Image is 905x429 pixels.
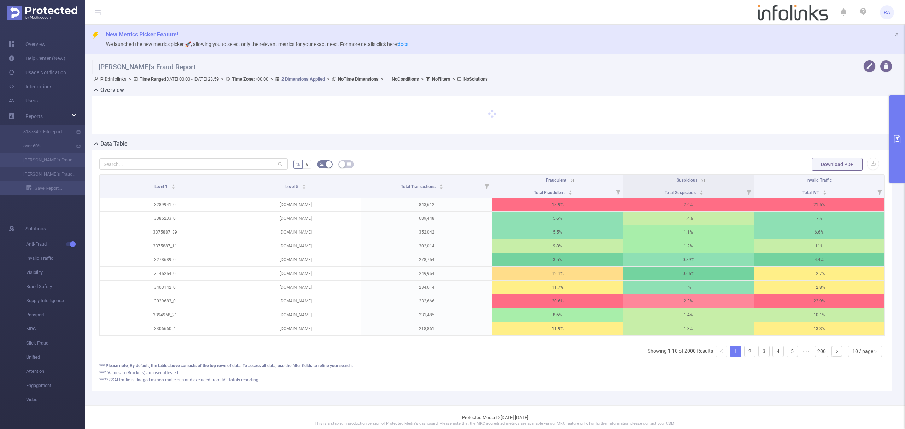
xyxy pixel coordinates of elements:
a: 200 [815,346,828,357]
p: [DOMAIN_NAME] [230,322,361,335]
p: 8.6% [492,308,623,322]
button: icon: close [894,30,899,38]
input: Search... [99,158,288,170]
a: 5 [787,346,798,357]
a: 1 [730,346,741,357]
p: 5.6% [492,212,623,225]
p: [DOMAIN_NAME] [230,267,361,280]
p: 21.5% [754,198,884,211]
span: > [127,76,133,82]
span: Total Fraudulent [534,190,566,195]
p: 1.1% [623,225,754,239]
p: [DOMAIN_NAME] [230,294,361,308]
a: 3137849- Fifi report [14,125,76,139]
span: New Metrics Picker Feature! [106,31,178,38]
i: icon: right [835,349,839,354]
i: icon: caret-down [823,192,827,194]
p: 3375887_39 [100,225,230,239]
span: Total IVT [802,190,820,195]
li: 4 [772,346,784,357]
p: 231,485 [361,308,492,322]
li: Next 5 Pages [801,346,812,357]
div: Sort [568,189,572,194]
span: % [296,161,300,167]
i: icon: caret-down [171,186,175,188]
li: 1 [730,346,741,357]
p: [DOMAIN_NAME] [230,198,361,211]
i: icon: close [894,32,899,37]
p: 3375887_11 [100,239,230,253]
p: 0.89% [623,253,754,266]
p: 11.7% [492,281,623,294]
span: MRC [26,322,85,336]
span: Fraudulent [546,178,566,183]
i: icon: caret-up [823,189,827,192]
p: 3289941_0 [100,198,230,211]
u: 2 Dimensions Applied [281,76,325,82]
a: Overview [8,37,46,51]
li: Showing 1-10 of 2000 Results [648,346,713,357]
i: icon: user [94,77,100,81]
p: [DOMAIN_NAME] [230,253,361,266]
b: No Time Dimensions [338,76,379,82]
a: Reports [25,109,43,123]
p: 689,448 [361,212,492,225]
span: > [379,76,385,82]
span: Anti-Fraud [26,237,85,251]
i: icon: thunderbolt [92,32,99,39]
p: 12.1% [492,267,623,280]
p: 249,964 [361,267,492,280]
span: Level 5 [285,184,299,189]
div: 10 / page [852,346,873,357]
a: 2 [745,346,755,357]
p: 2.6% [623,198,754,211]
span: Total Suspicious [665,190,697,195]
p: 18.9% [492,198,623,211]
b: No Conditions [392,76,419,82]
span: # [305,161,309,167]
i: icon: caret-down [699,192,703,194]
span: > [325,76,332,82]
p: 234,614 [361,281,492,294]
i: icon: caret-down [568,192,572,194]
p: 278,754 [361,253,492,266]
p: 12.7% [754,267,884,280]
li: Next Page [831,346,842,357]
li: 200 [815,346,828,357]
span: Attention [26,364,85,378]
p: 0.65% [623,267,754,280]
i: icon: left [719,349,724,353]
a: Usage Notification [8,65,66,80]
p: 3029683_0 [100,294,230,308]
a: over 60% [14,139,76,153]
span: Total Transactions [401,184,437,189]
p: This is a stable, in production version of Protected Media's dashboard. Please note that the MRC ... [103,421,887,427]
span: Video [26,393,85,407]
i: icon: caret-down [302,186,306,188]
div: **** Values in (Brackets) are user attested [99,370,885,376]
span: > [450,76,457,82]
span: Solutions [25,222,46,236]
p: 3278689_0 [100,253,230,266]
div: Sort [823,189,827,194]
span: Suspicious [677,178,697,183]
p: 1.3% [623,322,754,335]
b: Time Zone: [232,76,255,82]
span: > [419,76,426,82]
a: 3 [759,346,769,357]
i: Filter menu [875,186,884,198]
a: [PERSON_NAME]'s Fraud Report with Host (site) [14,167,76,181]
i: icon: bg-colors [320,162,324,166]
p: 302,014 [361,239,492,253]
p: 2.3% [623,294,754,308]
p: 1.2% [623,239,754,253]
p: 3403142_0 [100,281,230,294]
span: Brand Safety [26,280,85,294]
span: Click Fraud [26,336,85,350]
p: 352,042 [361,225,492,239]
span: > [219,76,226,82]
a: Help Center (New) [8,51,65,65]
li: Previous Page [716,346,727,357]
